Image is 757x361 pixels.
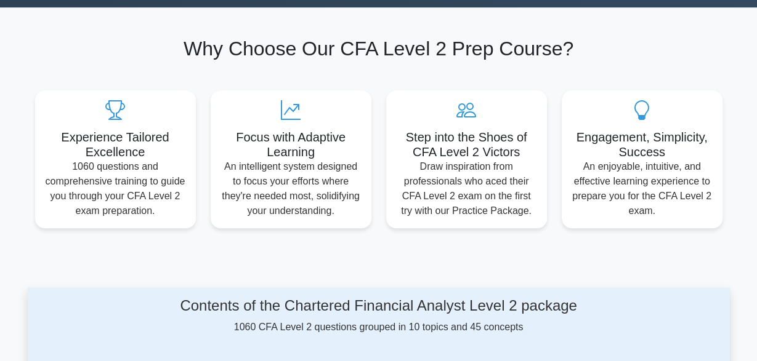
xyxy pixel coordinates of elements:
p: An enjoyable, intuitive, and effective learning experience to prepare you for the CFA Level 2 exam. [572,159,713,218]
p: 1060 questions and comprehensive training to guide you through your CFA Level 2 exam preparation. [45,159,186,218]
h2: Why Choose Our CFA Level 2 Prep Course? [35,37,723,60]
p: An intelligent system designed to focus your efforts where they're needed most, solidifying your ... [221,159,362,218]
p: Draw inspiration from professionals who aced their CFA Level 2 exam on the first try with our Pra... [396,159,537,218]
h5: Engagement, Simplicity, Success [572,130,713,159]
div: 1060 CFA Level 2 questions grouped in 10 topics and 45 concepts [130,297,627,335]
h5: Experience Tailored Excellence [45,130,186,159]
h4: Contents of the Chartered Financial Analyst Level 2 package [130,297,627,315]
h5: Step into the Shoes of CFA Level 2 Victors [396,130,537,159]
h5: Focus with Adaptive Learning [221,130,362,159]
